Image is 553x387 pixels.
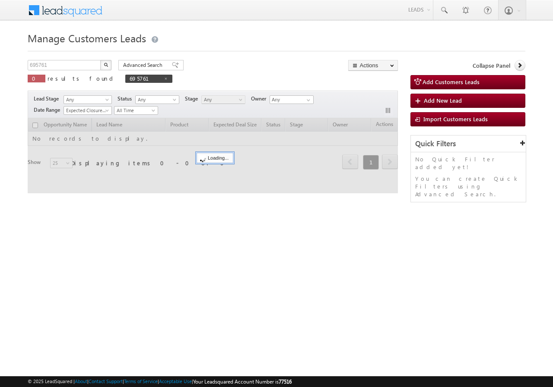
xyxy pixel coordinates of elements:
[135,95,179,104] a: Any
[114,107,156,114] span: All Time
[197,153,233,163] div: Loading...
[415,155,521,171] p: No Quick Filter added yet!
[34,106,64,114] span: Date Range
[202,96,243,104] span: Any
[193,378,292,385] span: Your Leadsquared Account Number is
[123,61,165,69] span: Advanced Search
[48,75,116,82] span: results found
[279,378,292,385] span: 77516
[32,75,41,82] span: 0
[201,95,245,104] a: Any
[424,97,462,104] span: Add New Lead
[28,31,146,45] span: Manage Customers Leads
[415,175,521,198] p: You can create Quick Filters using Advanced Search.
[136,96,177,104] span: Any
[118,95,135,103] span: Status
[89,378,123,384] a: Contact Support
[423,115,488,123] span: Import Customers Leads
[64,107,109,114] span: Expected Closure Date
[124,378,158,384] a: Terms of Service
[423,78,480,85] span: Add Customers Leads
[130,75,159,82] span: 695761
[64,96,109,104] span: Any
[64,95,112,104] a: Any
[34,95,62,103] span: Lead Stage
[114,106,158,115] a: All Time
[185,95,201,103] span: Stage
[104,63,108,67] img: Search
[302,96,313,104] a: Show All Items
[64,106,112,115] a: Expected Closure Date
[348,60,398,71] button: Actions
[270,95,314,104] input: Type to Search
[159,378,192,384] a: Acceptable Use
[28,378,292,386] span: © 2025 LeadSquared | | | | |
[251,95,270,103] span: Owner
[473,62,510,69] span: Collapse Panel
[75,378,87,384] a: About
[411,135,526,152] div: Quick Filters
